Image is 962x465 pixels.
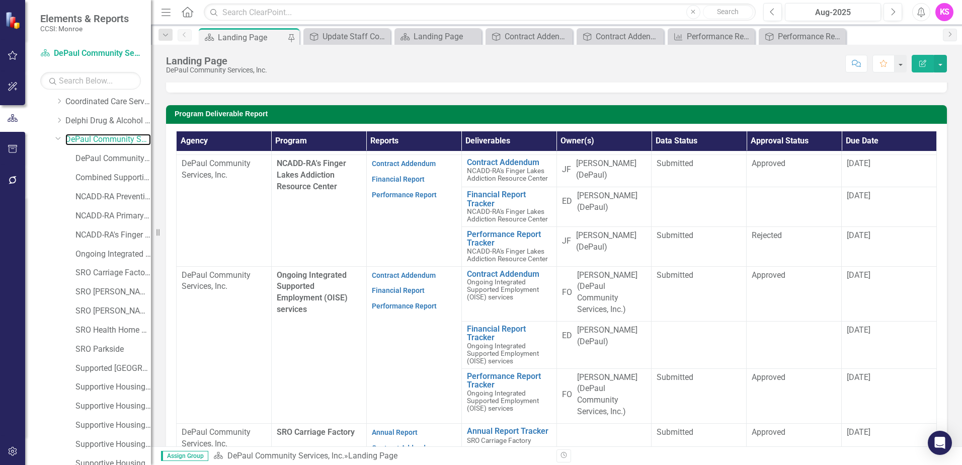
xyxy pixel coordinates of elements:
span: Submitted [657,270,693,280]
h3: Program Deliverable Report [175,110,942,118]
a: Annual Report Tracker [467,427,551,436]
div: ED [562,330,572,342]
div: Open Intercom Messenger [928,431,952,455]
span: Approved [752,270,785,280]
span: Assign Group [161,451,208,461]
a: Supported [GEOGRAPHIC_DATA] [75,363,151,374]
td: Double-Click to Edit [842,321,937,368]
a: Contract Addendum [488,30,570,43]
div: [PERSON_NAME] (DePaul) [577,325,647,348]
a: SRO [PERSON_NAME] [75,286,151,298]
a: DePaul Community Services, lnc. (MCOMH Internal) [75,153,151,165]
a: NCADD-RA Prevention Resource Center [75,191,151,203]
td: Double-Click to Edit [842,226,937,266]
div: JF [562,236,571,247]
td: Double-Click to Edit [842,368,937,423]
a: Performance Report Tracker [467,372,551,390]
a: Performance Report [372,191,437,199]
div: Contract Addendum [505,30,570,43]
p: DePaul Community Services, Inc. [182,158,266,181]
a: Ongoing Integrated Supported Employment (OISE) services [75,249,151,260]
a: Performance Report Tracker [761,30,843,43]
span: Submitted [657,159,693,168]
span: SRO Carriage Factory [467,436,531,444]
a: Performance Report [372,302,437,310]
span: Elements & Reports [40,13,129,25]
a: Financial Report Tracker [467,325,551,342]
td: Double-Click to Edit [556,226,652,266]
a: Supportive Housing Long Stay [75,439,151,450]
td: Double-Click to Edit [556,187,652,227]
td: Double-Click to Edit Right Click for Context Menu [461,155,556,187]
td: Double-Click to Edit [747,423,842,447]
td: Double-Click to Edit [652,368,747,423]
p: DePaul Community Services, Inc. [182,270,266,293]
a: SRO Health Home Client Dollars [75,325,151,336]
a: Financial Report [372,286,425,294]
span: [DATE] [847,325,870,335]
td: Double-Click to Edit [556,368,652,423]
td: Double-Click to Edit Right Click for Context Menu [461,423,556,447]
span: Approved [752,427,785,437]
button: KS [935,3,953,21]
div: [PERSON_NAME] (DePaul Community Services, Inc.) [577,372,647,418]
small: CCSI: Monroe [40,25,129,33]
a: Financial Report [372,175,425,183]
td: Double-Click to Edit [747,187,842,227]
a: DePaul Community Services, lnc. [65,134,151,145]
a: SRO [PERSON_NAME] [75,305,151,317]
a: Financial Report Tracker [467,190,551,208]
td: Double-Click to Edit [556,266,652,321]
td: Double-Click to Edit [556,321,652,368]
a: DePaul Community Services, lnc. [40,48,141,59]
a: Performance Report [670,30,752,43]
a: NCADD-RA's Finger Lakes Addiction Resource Center [75,229,151,241]
td: Double-Click to Edit [842,155,937,187]
td: Double-Click to Edit Right Click for Context Menu [461,266,556,321]
div: » [213,450,549,462]
a: Contract Addendum [467,270,551,279]
a: NCADD-RA Primary CD Prevention [75,210,151,222]
div: FO [562,287,572,298]
div: [PERSON_NAME] (DePaul) [577,190,647,213]
a: Supportive Housing Combined Non-Reinvestment [75,381,151,393]
a: Landing Page [397,30,479,43]
span: Rejected [752,230,782,240]
span: Submitted [657,230,693,240]
div: Update Staff Contacts and Website Link on Agency Landing Page [323,30,388,43]
div: Landing Page [348,451,397,460]
div: Landing Page [414,30,479,43]
a: SRO Parkside [75,344,151,355]
p: DePaul Community Services, Inc. [182,427,266,450]
input: Search ClearPoint... [204,4,756,21]
img: ClearPoint Strategy [5,12,23,29]
a: SRO Carriage Factory [75,267,151,279]
td: Double-Click to Edit [747,155,842,187]
a: Update Staff Contacts and Website Link on Agency Landing Page [306,30,388,43]
input: Search Below... [40,72,141,90]
td: Double-Click to Edit [652,423,747,447]
button: Search [703,5,753,19]
div: Performance Report Tracker [778,30,843,43]
td: Double-Click to Edit [652,266,747,321]
td: Double-Click to Edit [556,423,652,447]
div: Landing Page [166,55,267,66]
span: Ongoing Integrated Supported Employment (OISE) services [277,270,348,315]
span: Search [717,8,739,16]
div: [PERSON_NAME] (DePaul) [576,158,647,181]
a: Contract Addendum [579,30,661,43]
a: Performance Report Tracker [467,230,551,248]
div: FO [562,389,572,401]
button: Aug-2025 [785,3,881,21]
span: SRO Carriage Factory [277,427,355,437]
div: DePaul Community Services, lnc. [166,66,267,74]
td: Double-Click to Edit [652,187,747,227]
div: JF [562,164,571,176]
div: Contract Addendum [596,30,661,43]
td: Double-Click to Edit Right Click for Context Menu [461,321,556,368]
span: [DATE] [847,270,870,280]
td: Double-Click to Edit [366,155,461,266]
td: Double-Click to Edit [652,321,747,368]
td: Double-Click to Edit [652,155,747,187]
